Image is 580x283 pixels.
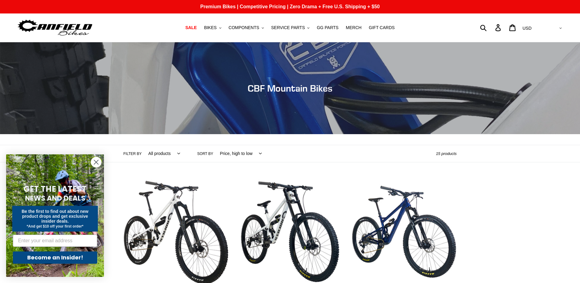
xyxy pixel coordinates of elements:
span: BIKES [204,25,216,30]
button: COMPONENTS [226,24,267,32]
span: CBF Mountain Bikes [248,83,332,94]
a: GIFT CARDS [366,24,398,32]
span: SALE [185,25,197,30]
a: MERCH [343,24,364,32]
button: BIKES [201,24,224,32]
span: GET THE LATEST [24,183,87,194]
button: Close dialog [91,157,102,168]
span: NEWS AND DEALS [25,193,85,203]
span: GIFT CARDS [369,25,395,30]
span: SERVICE PARTS [271,25,305,30]
label: Sort by [197,151,213,157]
span: GG PARTS [317,25,338,30]
input: Enter your email address [13,235,97,247]
input: Search [483,21,499,34]
button: Become an Insider! [13,251,97,264]
span: MERCH [346,25,361,30]
span: *And get $10 off your first order* [27,224,83,228]
span: COMPONENTS [229,25,259,30]
label: Filter by [124,151,142,157]
button: SERVICE PARTS [268,24,312,32]
a: GG PARTS [314,24,342,32]
a: SALE [182,24,200,32]
img: Canfield Bikes [17,18,93,37]
span: Be the first to find out about new product drops and get exclusive insider deals. [22,209,89,224]
span: 15 products [436,151,457,156]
